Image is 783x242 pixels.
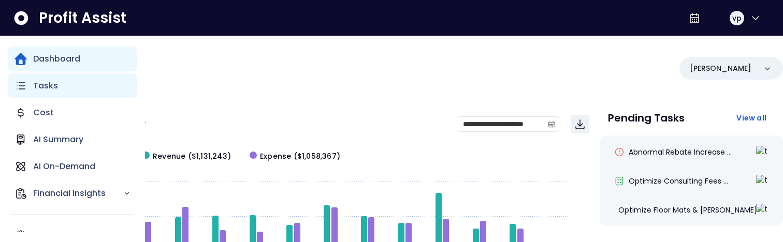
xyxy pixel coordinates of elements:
img: todo [756,146,769,158]
span: Revenue ($1,131,243) [153,151,231,162]
p: [PERSON_NAME] [690,63,751,74]
p: Pending Tasks [608,113,685,123]
button: View all [728,109,775,127]
span: vp [732,13,742,23]
img: todo [756,204,769,216]
p: Financial Insights [33,187,123,200]
button: Download [571,115,589,133]
p: Cost [33,107,54,119]
span: Optimize Floor Mats & [PERSON_NAME]... [618,205,762,215]
span: Expense ($1,058,367) [260,151,340,162]
span: Optimize Consulting Fees ... [629,176,728,186]
p: Tasks [33,80,58,92]
p: Settings [33,229,123,241]
span: Profit Assist [39,9,126,27]
span: View all [736,113,766,123]
img: todo [756,175,769,187]
p: AI Summary [33,133,83,146]
span: Abnormal Rebate Increase ... [629,147,732,157]
p: AI On-Demand [33,160,95,173]
p: Dashboard [33,53,80,65]
svg: calendar [548,120,555,128]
